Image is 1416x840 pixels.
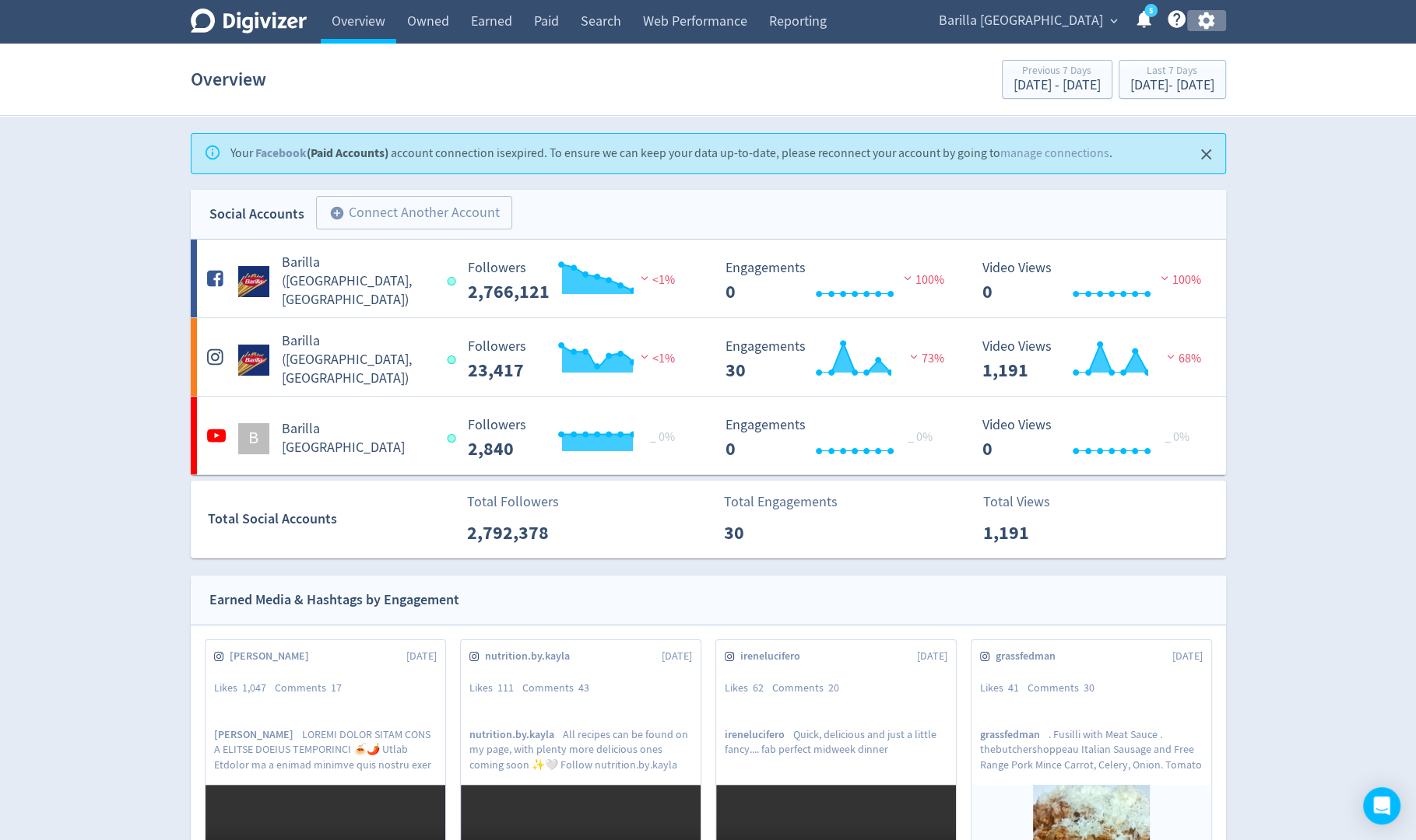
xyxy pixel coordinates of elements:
[980,727,1203,771] p: . Fusilli with Meat Sauce . thebutchershoppeau Italian Sausage and Free Range Pork Mince Carrot, ...
[304,198,512,230] a: Connect Another Account
[908,429,933,445] span: _ 0%
[209,589,459,611] div: Earned Media & Hashtags by Engagement
[939,9,1103,33] span: Barilla [GEOGRAPHIC_DATA]
[1363,787,1400,824] div: Open Intercom Messenger
[1000,145,1109,161] a: manage connections
[724,492,838,513] p: Total Engagements
[917,649,947,664] span: [DATE]
[467,492,559,513] p: Total Followers
[1165,429,1189,445] span: _ 0%
[1130,65,1214,79] div: Last 7 Days
[238,423,269,454] div: B
[485,649,578,664] span: nutrition.by.kayla
[725,727,947,771] p: Quick, delicious and just a little fancy.... fab perfect midweek dinner
[983,519,1073,547] p: 1,191
[191,54,266,104] h1: Overview
[1144,4,1158,17] a: 5
[900,272,915,284] img: negative-performance.svg
[980,681,1028,696] div: Likes
[214,727,302,742] span: [PERSON_NAME]
[191,240,1226,317] a: Barilla (AU, NZ) undefinedBarilla ([GEOGRAPHIC_DATA], [GEOGRAPHIC_DATA]) Followers --- Followers ...
[637,351,652,362] img: negative-performance.svg
[662,649,692,664] span: [DATE]
[331,681,342,695] span: 17
[637,272,675,288] span: <1%
[282,420,434,457] h5: Barilla [GEOGRAPHIC_DATA]
[522,681,598,696] div: Comments
[1084,681,1095,695] span: 30
[208,508,456,530] div: Total Social Accounts
[1148,5,1152,16] text: 5
[980,727,1049,742] span: grassfedman
[469,727,692,771] p: All recipes can be found on my page, with plenty more delicious ones coming soon ✨🤍 Follow nutrit...
[1014,79,1101,93] div: [DATE] - [DATE]
[1157,272,1172,284] img: negative-performance.svg
[242,681,266,695] span: 1,047
[191,397,1226,474] a: BBarilla [GEOGRAPHIC_DATA] Followers --- _ 0% Followers 2,840 Engagements 0 Engagements 0 _ 0% Vi...
[983,492,1073,513] p: Total Views
[282,254,434,310] h5: Barilla ([GEOGRAPHIC_DATA], [GEOGRAPHIC_DATA])
[209,203,304,226] div: Social Accounts
[448,355,461,364] span: Data last synced: 28 Sep 2025, 10:01pm (AEST)
[1028,681,1103,696] div: Comments
[975,261,1208,302] svg: Video Views 0
[191,318,1226,396] a: Barilla (AU, NZ) undefinedBarilla ([GEOGRAPHIC_DATA], [GEOGRAPHIC_DATA]) Followers --- Followers ...
[637,272,652,284] img: negative-performance.svg
[406,649,437,664] span: [DATE]
[975,339,1208,380] svg: Video Views 1,191
[1157,272,1201,288] span: 100%
[329,205,345,221] span: add_circle
[1130,79,1214,93] div: [DATE] - [DATE]
[740,649,809,664] span: irenelucifero
[275,681,350,696] div: Comments
[753,681,764,695] span: 62
[460,261,694,302] svg: Followers ---
[975,418,1208,459] svg: Video Views 0
[214,681,275,696] div: Likes
[996,649,1064,664] span: grassfedman
[214,727,437,771] p: LOREMI DOLOR SITAM CONS A ELITSE DOEIUS TEMPORINCI 🍝🌶️ Utlab Etdolor ma a enimad minimve quis nos...
[238,266,269,297] img: Barilla (AU, NZ) undefined
[1119,60,1226,99] button: Last 7 Days[DATE]- [DATE]
[724,519,813,547] p: 30
[718,339,951,380] svg: Engagements 30
[467,519,557,547] p: 2,792,378
[650,429,675,445] span: _ 0%
[578,681,589,695] span: 43
[1193,142,1219,167] button: Close
[772,681,848,696] div: Comments
[255,145,307,161] a: Facebook
[906,351,922,362] img: negative-performance.svg
[1008,681,1019,695] span: 41
[460,339,694,380] svg: Followers ---
[1163,351,1179,362] img: negative-performance.svg
[906,351,944,366] span: 73%
[497,681,514,695] span: 111
[1172,649,1203,664] span: [DATE]
[469,681,522,696] div: Likes
[316,196,512,230] button: Connect Another Account
[725,727,793,742] span: irenelucifero
[255,145,388,161] strong: (Paid Accounts)
[238,345,269,376] img: Barilla (AU, NZ) undefined
[718,261,951,302] svg: Engagements 0
[448,277,461,285] span: Data last synced: 28 Sep 2025, 10:01pm (AEST)
[828,681,839,695] span: 20
[1014,65,1101,79] div: Previous 7 Days
[637,351,675,366] span: <1%
[230,649,318,664] span: [PERSON_NAME]
[448,434,461,443] span: Data last synced: 29 Sep 2025, 10:01am (AEST)
[933,9,1122,33] button: Barilla [GEOGRAPHIC_DATA]
[469,727,563,742] span: nutrition.by.kayla
[282,332,434,388] h5: Barilla ([GEOGRAPHIC_DATA], [GEOGRAPHIC_DATA])
[1163,351,1201,366] span: 68%
[725,681,772,696] div: Likes
[900,272,944,288] span: 100%
[460,418,694,459] svg: Followers ---
[718,418,951,459] svg: Engagements 0
[1002,60,1112,99] button: Previous 7 Days[DATE] - [DATE]
[1107,14,1121,28] span: expand_more
[230,138,1112,169] div: Your account connection is expired . To ensure we can keep your data up-to-date, please reconnect...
